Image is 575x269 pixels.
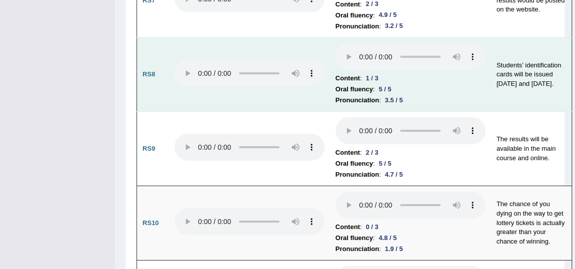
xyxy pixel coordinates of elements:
[335,233,373,244] b: Oral fluency
[374,233,400,243] div: 4.8 / 5
[335,73,360,84] b: Content
[335,73,485,84] li: :
[374,158,395,169] div: 5 / 5
[335,147,485,158] li: :
[142,145,155,152] b: RS9
[335,95,379,106] b: Pronunciation
[361,147,382,158] div: 2 / 3
[335,244,379,255] b: Pronunciation
[335,244,485,255] li: :
[335,21,379,32] b: Pronunciation
[335,95,485,106] li: :
[491,112,571,186] td: The results will be available in the main course and online.
[361,222,382,232] div: 0 / 3
[335,147,360,158] b: Content
[381,21,407,31] div: 3.2 / 5
[335,158,373,169] b: Oral fluency
[374,84,395,95] div: 5 / 5
[335,10,373,21] b: Oral fluency
[335,158,485,169] li: :
[491,186,571,261] td: The chance of you dying on the way to get lottery tickets is actually greater than your chance of...
[381,169,407,180] div: 4.7 / 5
[381,244,407,254] div: 1.9 / 5
[491,37,571,112] td: Students’ identification cards will be issued [DATE] and [DATE].
[335,84,485,95] li: :
[381,95,407,106] div: 3.5 / 5
[361,73,382,84] div: 1 / 3
[335,169,379,180] b: Pronunciation
[335,222,360,233] b: Content
[335,10,485,21] li: :
[335,21,485,32] li: :
[335,84,373,95] b: Oral fluency
[142,219,159,227] b: RS10
[142,70,155,78] b: RS8
[335,233,485,244] li: :
[374,10,400,20] div: 4.9 / 5
[335,222,485,233] li: :
[335,169,485,180] li: :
